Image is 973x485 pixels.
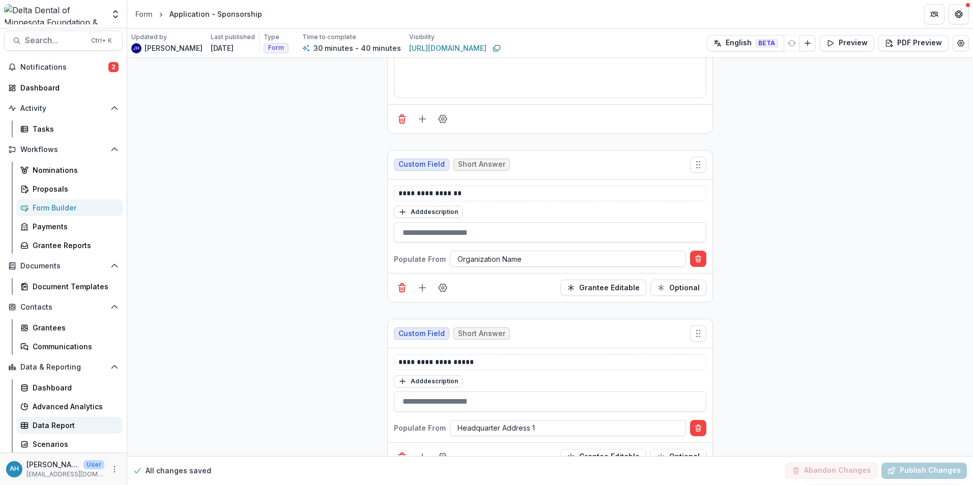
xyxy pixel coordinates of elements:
button: Abandon Changes [785,463,877,479]
p: [EMAIL_ADDRESS][DOMAIN_NAME] [26,470,104,479]
button: Move field [690,157,706,173]
span: Activity [20,104,106,113]
button: PDF Preview [878,35,949,51]
button: Copy link [491,42,503,54]
p: 30 minutes - 40 minutes [313,43,401,53]
a: Dashboard [4,79,123,96]
span: 2 [108,62,119,72]
div: John Howe [133,46,139,50]
div: Application - Sponsorship [169,9,262,19]
p: Time to complete [302,33,356,42]
button: Field Settings [435,280,451,296]
p: [PERSON_NAME] [145,43,203,53]
span: Workflows [20,145,106,154]
button: Delete field [394,449,410,465]
button: Required [650,280,706,296]
a: Advanced Analytics [16,398,123,415]
button: Add Language [799,35,816,51]
a: Form [131,7,156,21]
div: Scenarios [33,439,115,449]
a: Nominations [16,162,123,178]
button: Open Activity [4,100,123,116]
a: Communications [16,338,123,355]
button: Refresh Translation [784,35,800,51]
span: Short Answer [458,160,505,169]
button: Delete condition [690,420,706,436]
button: Edit Form Settings [953,35,969,51]
button: Open entity switcher [108,4,123,24]
a: Data Report [16,417,123,434]
div: Tasks [33,124,115,134]
span: Custom Field [398,329,445,338]
button: Notifications2 [4,59,123,75]
div: Data Report [33,420,115,431]
div: Communications [33,341,115,352]
a: Tasks [16,120,123,137]
div: Grantee Reports [33,240,115,251]
div: Form [135,9,152,19]
button: Preview [820,35,874,51]
span: Form [268,44,284,51]
button: Read Only Toggle [560,449,646,465]
button: Delete field [394,111,410,127]
p: User [83,460,104,469]
a: Payments [16,218,123,235]
a: Grantee Reports [16,237,123,254]
div: Proposals [33,184,115,194]
button: Add field [414,449,431,465]
span: Search... [25,36,85,45]
span: Short Answer [458,329,505,338]
button: Publish Changes [881,463,967,479]
button: Open Workflows [4,141,123,158]
button: Open Data & Reporting [4,359,123,375]
a: Dashboard [16,379,123,396]
p: Last published [211,33,255,42]
div: Dashboard [33,382,115,393]
span: Custom Field [398,160,445,169]
button: Delete field [394,280,410,296]
p: Type [264,33,279,42]
button: Search... [4,31,123,51]
img: Delta Dental of Minnesota Foundation & Community Giving logo [4,4,104,24]
button: Adddescription [394,375,463,387]
a: Document Templates [16,278,123,295]
a: [URL][DOMAIN_NAME] [409,43,486,53]
button: Delete condition [690,251,706,267]
p: Visibility [409,33,435,42]
a: Form Builder [16,199,123,216]
button: Get Help [949,4,969,24]
p: All changes saved [146,466,211,476]
div: Document Templates [33,281,115,292]
div: Advanced Analytics [33,401,115,412]
span: Notifications [20,63,108,72]
span: Data & Reporting [20,363,106,372]
button: Open Contacts [4,299,123,315]
p: Updated by [131,33,167,42]
button: Required [650,449,706,465]
nav: breadcrumb [131,7,266,21]
div: Nominations [33,165,115,175]
button: Add field [414,280,431,296]
button: More [108,463,121,475]
div: Ctrl + K [89,35,114,46]
span: Documents [20,262,106,270]
p: Populate From [394,254,446,264]
button: Adddescription [394,206,463,218]
button: Move field [690,325,706,342]
button: Partners [924,4,945,24]
p: [DATE] [211,43,234,53]
div: Dashboard [20,82,115,93]
a: Proposals [16,180,123,197]
span: Contacts [20,303,106,312]
button: Field Settings [435,449,451,465]
div: Grantees [33,322,115,333]
p: [PERSON_NAME] [26,459,79,470]
div: Form Builder [33,202,115,213]
div: Payments [33,221,115,232]
div: Annessa Hicks [10,466,19,472]
button: Add field [414,111,431,127]
button: Open Documents [4,258,123,274]
p: Populate From [394,422,446,433]
button: Read Only Toggle [560,280,646,296]
button: English BETA [707,35,784,51]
